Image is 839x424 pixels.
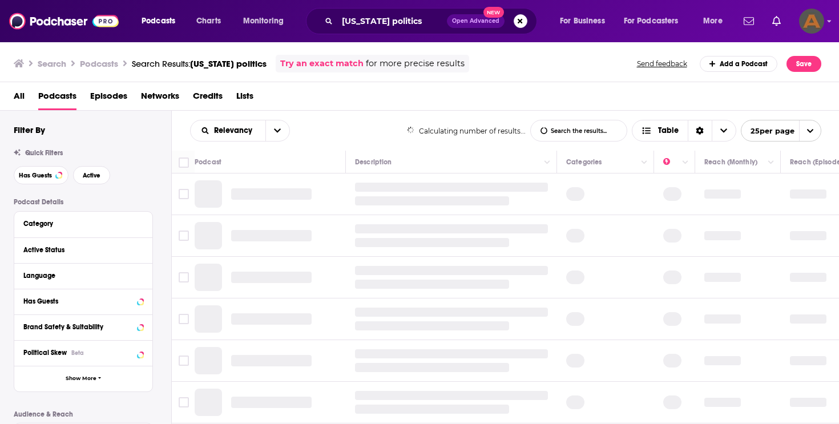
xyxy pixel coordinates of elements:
[132,58,267,69] a: Search Results:[US_STATE] politics
[695,12,737,30] button: open menu
[703,13,723,29] span: More
[214,127,256,135] span: Relevancy
[23,220,136,228] div: Category
[688,120,712,141] div: Sort Direction
[179,356,189,366] span: Toggle select row
[179,272,189,282] span: Toggle select row
[407,127,526,135] div: Calculating number of results...
[265,120,289,141] button: open menu
[337,12,447,30] input: Search podcasts, credits, & more...
[14,166,68,184] button: Has Guests
[38,58,66,69] h3: Search
[23,323,134,331] div: Brand Safety & Suitability
[189,12,228,30] a: Charts
[195,155,221,169] div: Podcast
[355,155,392,169] div: Description
[19,172,52,179] span: Has Guests
[14,410,153,418] p: Audience & Reach
[700,56,778,72] a: Add a Podcast
[14,198,153,206] p: Podcast Details
[768,11,785,31] a: Show notifications dropdown
[483,7,504,18] span: New
[80,58,118,69] h3: Podcasts
[23,349,67,357] span: Political Skew
[23,320,143,334] button: Brand Safety & Suitability
[23,216,143,231] button: Category
[243,13,284,29] span: Monitoring
[193,87,223,110] a: Credits
[317,8,548,34] div: Search podcasts, credits, & more...
[280,57,364,70] a: Try an exact match
[14,87,25,110] a: All
[142,13,175,29] span: Podcasts
[179,231,189,241] span: Toggle select row
[190,120,290,142] h2: Choose List sort
[799,9,824,34] span: Logged in as AinsleyShea
[196,13,221,29] span: Charts
[560,13,605,29] span: For Business
[14,366,152,391] button: Show More
[786,56,821,72] button: Save
[632,120,736,142] button: Choose View
[190,58,267,69] span: [US_STATE] politics
[25,149,63,157] span: Quick Filters
[9,10,119,32] img: Podchaser - Follow, Share and Rate Podcasts
[179,189,189,199] span: Toggle select row
[741,120,821,142] button: open menu
[235,12,299,30] button: open menu
[73,166,110,184] button: Active
[236,87,253,110] a: Lists
[90,87,127,110] a: Episodes
[134,12,190,30] button: open menu
[799,9,824,34] img: User Profile
[23,272,136,280] div: Language
[566,155,602,169] div: Categories
[764,156,778,169] button: Column Actions
[23,246,136,254] div: Active Status
[366,57,465,70] span: for more precise results
[452,18,499,24] span: Open Advanced
[14,124,45,135] h2: Filter By
[638,156,651,169] button: Column Actions
[552,12,619,30] button: open menu
[179,397,189,407] span: Toggle select row
[66,375,96,382] span: Show More
[23,345,143,360] button: Political SkewBeta
[191,127,265,135] button: open menu
[741,122,794,140] span: 25 per page
[624,13,679,29] span: For Podcasters
[663,155,679,169] div: Power Score
[540,156,554,169] button: Column Actions
[38,87,76,110] a: Podcasts
[71,349,84,357] div: Beta
[23,268,143,282] button: Language
[739,11,759,31] a: Show notifications dropdown
[83,172,100,179] span: Active
[132,58,267,69] div: Search Results:
[23,297,134,305] div: Has Guests
[179,314,189,324] span: Toggle select row
[634,59,691,68] button: Send feedback
[141,87,179,110] a: Networks
[658,127,679,135] span: Table
[23,294,143,308] button: Has Guests
[616,12,695,30] button: open menu
[704,155,757,169] div: Reach (Monthly)
[679,156,692,169] button: Column Actions
[799,9,824,34] button: Show profile menu
[447,14,505,28] button: Open AdvancedNew
[23,243,143,257] button: Active Status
